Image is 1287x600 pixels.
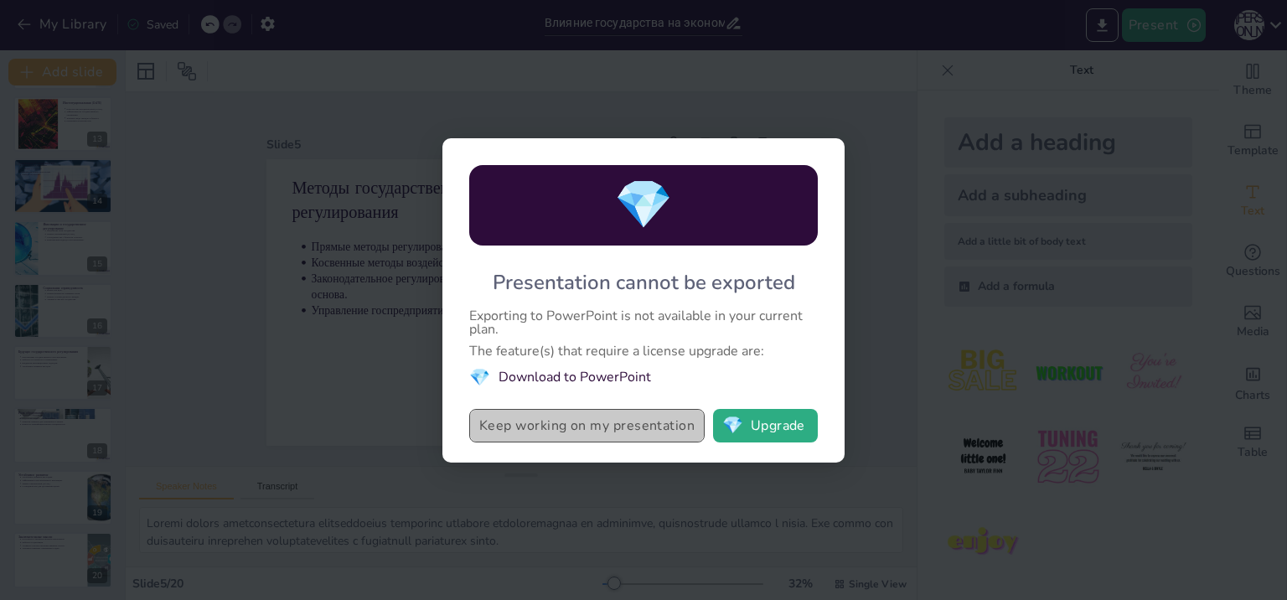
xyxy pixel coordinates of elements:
[493,269,795,296] div: Presentation cannot be exported
[469,344,818,358] div: The feature(s) that require a license upgrade are:
[469,366,818,389] li: Download to PowerPoint
[722,417,743,434] span: diamond
[469,409,705,442] button: Keep working on my presentation
[469,309,818,336] div: Exporting to PowerPoint is not available in your current plan.
[469,366,490,389] span: diamond
[713,409,818,442] button: diamondUpgrade
[614,173,673,237] span: diamond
